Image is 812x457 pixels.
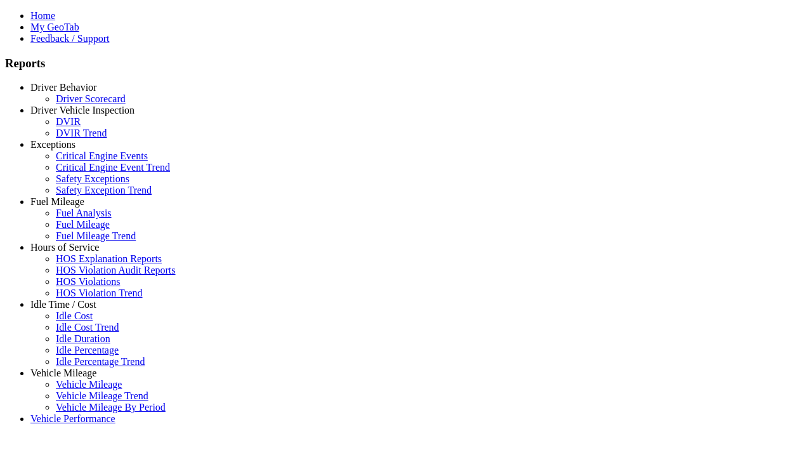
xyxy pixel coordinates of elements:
a: Driver Scorecard [56,93,126,104]
a: Safety Exception Trend [56,185,152,195]
a: Idle Duration [56,333,110,344]
a: Fuel Mileage Trend [56,230,136,241]
a: Vehicle Performance [30,413,115,424]
a: Fuel Mileage [30,196,84,207]
a: Fuel Mileage [56,219,110,230]
a: DVIR Trend [56,128,107,138]
a: HOS Violations [56,276,120,287]
a: Vehicle Mileage By Period [56,402,166,413]
a: HOS Violation Audit Reports [56,265,176,275]
a: Home [30,10,55,21]
a: Driver Vehicle Inspection [30,105,134,116]
a: Vehicle Mileage Trend [56,390,148,401]
a: Idle Cost Trend [56,322,119,333]
a: Critical Engine Events [56,150,148,161]
a: Idle Percentage Trend [56,356,145,367]
a: Idle Cost [56,310,93,321]
h3: Reports [5,56,807,70]
a: Exceptions [30,139,75,150]
a: My GeoTab [30,22,79,32]
a: Fuel Analysis [56,208,112,218]
a: DVIR [56,116,81,127]
a: Critical Engine Event Trend [56,162,170,173]
a: Vehicle Mileage [30,368,96,378]
a: Hours of Service [30,242,99,253]
a: Idle Time / Cost [30,299,96,310]
a: Idle Percentage [56,345,119,355]
a: Safety Exceptions [56,173,129,184]
a: Driver Behavior [30,82,96,93]
a: Vehicle Mileage [56,379,122,390]
a: HOS Violation Trend [56,288,143,298]
a: HOS Explanation Reports [56,253,162,264]
a: Feedback / Support [30,33,109,44]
